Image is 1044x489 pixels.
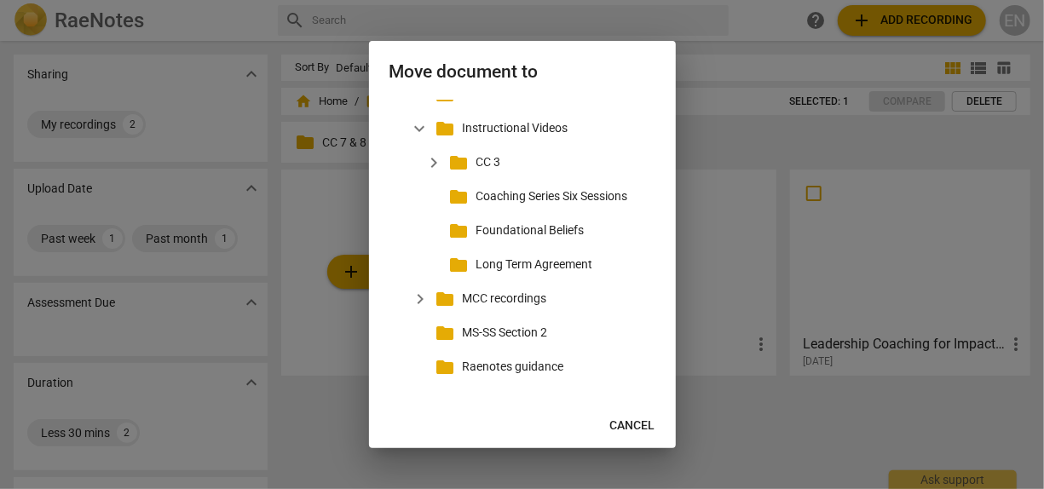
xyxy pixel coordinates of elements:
[435,357,456,377] span: folder
[463,290,649,308] p: MCC recordings
[435,118,456,139] span: folder
[424,152,444,173] span: expand_more
[449,221,470,241] span: folder
[410,118,430,139] span: expand_more
[449,255,470,275] span: folder
[476,221,649,239] p: Foundational Beliefs
[463,119,649,137] p: Instructional Videos
[449,187,470,207] span: folder
[597,411,669,441] button: Cancel
[476,187,649,205] p: Coaching Series Six Sessions
[610,417,655,434] span: Cancel
[476,153,649,171] p: CC 3
[463,324,649,342] p: MS-SS Section 2
[476,256,649,273] p: Long Term Agreement
[435,289,456,309] span: folder
[435,323,456,343] span: folder
[463,358,649,376] p: Raenotes guidance
[389,61,655,83] h2: Move document to
[410,289,430,309] span: expand_more
[449,152,470,173] span: folder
